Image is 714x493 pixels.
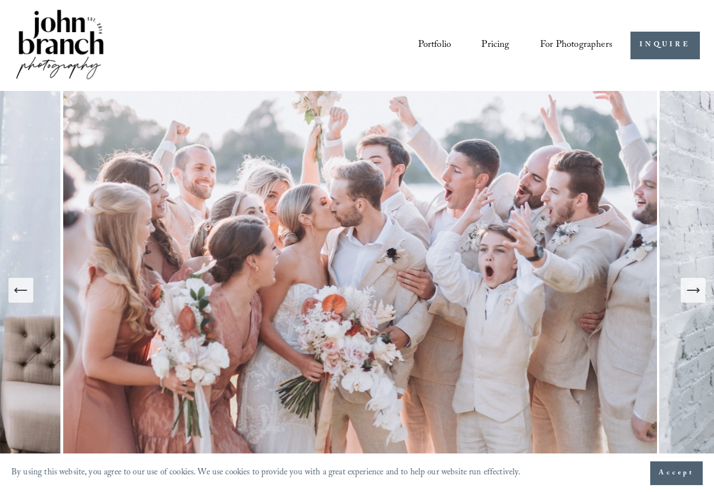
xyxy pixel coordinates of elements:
a: INQUIRE [630,32,700,59]
span: Accept [659,468,694,479]
button: Next Slide [681,278,706,303]
p: By using this website, you agree to our use of cookies. We use cookies to provide you with a grea... [11,465,521,482]
span: For Photographers [540,36,612,55]
img: A wedding party celebrating outdoors, featuring a bride and groom kissing amidst cheering bridesm... [60,91,660,491]
a: folder dropdown [540,35,612,55]
a: Pricing [481,35,509,55]
button: Accept [650,461,703,485]
img: John Branch IV Photography [14,7,106,84]
button: Previous Slide [8,278,33,303]
a: Portfolio [418,35,452,55]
